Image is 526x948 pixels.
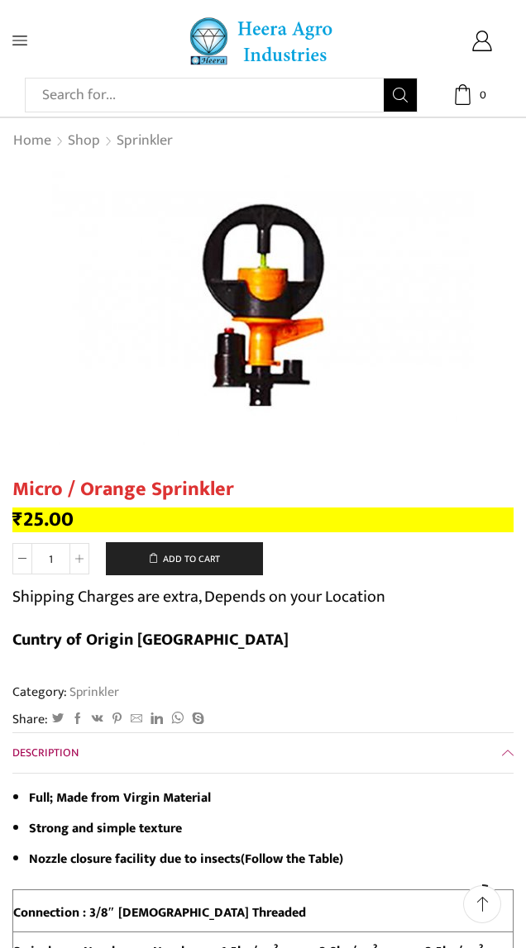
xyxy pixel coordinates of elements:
[29,848,343,869] strong: Nozzle closure facility due to insects(Follow the Table)
[116,131,174,152] a: Sprinkler
[12,733,514,773] a: Description
[13,902,306,923] strong: Connection : 3/8″ [DEMOGRAPHIC_DATA] Threaded
[442,84,501,105] a: 0
[12,131,52,152] a: Home
[32,543,69,574] input: Product quantity
[106,542,263,575] button: Add to cart
[12,743,79,762] span: Description
[52,164,474,445] img: Orange-Sprinkler
[474,86,490,102] span: 0
[12,503,74,536] bdi: 25.00
[67,681,119,703] a: Sprinkler
[12,131,174,152] nav: Breadcrumb
[29,787,211,808] strong: Full; Made from Virgin Material
[384,79,417,112] button: Search button
[29,817,182,839] strong: Strong and simple texture
[12,503,23,536] span: ₹
[12,626,289,654] b: Cuntry of Origin [GEOGRAPHIC_DATA]
[12,584,385,610] p: Shipping Charges are extra, Depends on your Location
[12,683,119,702] span: Category:
[67,131,101,152] a: Shop
[34,79,384,112] input: Search for...
[12,710,48,729] span: Share:
[12,478,514,502] h1: Micro / Orange Sprinkler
